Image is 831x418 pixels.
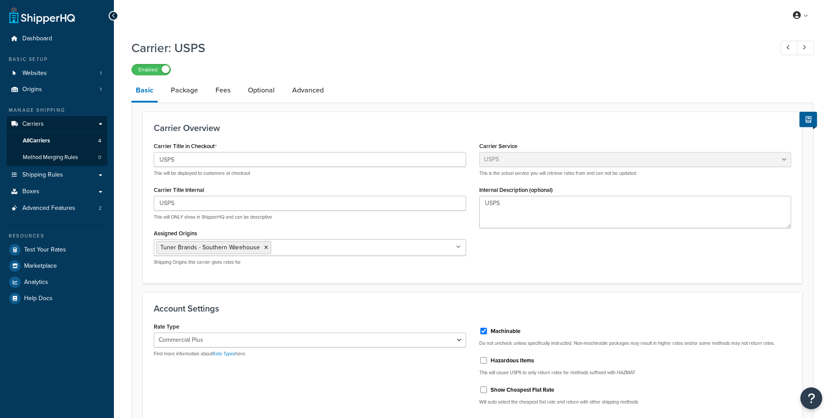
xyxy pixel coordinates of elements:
p: Find more information about here. [154,351,466,357]
label: Hazardous Items [491,357,534,365]
p: Will auto select the cheapest flat rate and return with other shipping methods [479,399,792,405]
a: Basic [131,80,158,103]
a: Carriers [7,116,107,132]
a: Marketplace [7,258,107,274]
span: Dashboard [22,35,52,43]
span: Websites [22,70,47,77]
li: Method Merging Rules [7,149,107,166]
a: Advanced [288,80,328,101]
li: Websites [7,65,107,81]
label: Carrier Title in Checkout [154,143,217,150]
span: 1 [100,86,102,93]
li: Advanced Features [7,200,107,216]
label: Show Cheapest Flat Rate [491,386,554,394]
label: Machinable [491,327,520,335]
span: Marketplace [24,262,57,270]
a: Dashboard [7,31,107,47]
a: Fees [211,80,235,101]
p: This is the actual service you will retrieve rates from and can not be updated [479,170,792,177]
span: Origins [22,86,42,93]
h1: Carrier: USPS [131,39,764,57]
a: Websites1 [7,65,107,81]
span: 2 [99,205,102,212]
span: Carriers [22,120,44,128]
span: 4 [98,137,101,145]
textarea: USPS [479,196,792,228]
button: Show Help Docs [799,112,817,127]
div: Manage Shipping [7,106,107,114]
p: This will cause USPS to only return rates for methods suffixed with HAZMAT [479,369,792,376]
a: Test Your Rates [7,242,107,258]
h3: Account Settings [154,304,791,313]
span: 1 [100,70,102,77]
label: Assigned Origins [154,230,197,237]
label: Rate Type [154,323,179,330]
a: Next Record [797,41,814,55]
div: Basic Setup [7,56,107,63]
a: Help Docs [7,290,107,306]
span: Tuner Brands - Southern Warehouse [160,243,260,252]
button: Open Resource Center [800,387,822,409]
a: Previous Record [781,41,798,55]
span: Analytics [24,279,48,286]
li: Carriers [7,116,107,166]
li: Origins [7,81,107,98]
a: Origins1 [7,81,107,98]
a: Advanced Features2 [7,200,107,216]
span: 0 [98,154,101,161]
span: Boxes [22,188,39,195]
span: Shipping Rules [22,171,63,179]
span: All Carriers [23,137,50,145]
a: Method Merging Rules0 [7,149,107,166]
p: Shipping Origins this carrier gives rates for [154,259,466,266]
a: Rate Types [212,350,235,357]
span: Test Your Rates [24,246,66,254]
p: This will be displayed to customers at checkout [154,170,466,177]
span: Help Docs [24,295,53,302]
a: Optional [244,80,279,101]
a: AllCarriers4 [7,133,107,149]
div: Resources [7,232,107,240]
p: This will ONLY show in ShipperHQ and can be descriptive [154,214,466,220]
label: Carrier Service [479,143,517,149]
a: Boxes [7,184,107,200]
a: Shipping Rules [7,167,107,183]
h3: Carrier Overview [154,123,791,133]
label: Enabled [132,64,170,75]
a: Analytics [7,274,107,290]
p: Do not uncheck unless specifically instructed. Non-machinable packages may result in higher rates... [479,340,792,347]
label: Carrier Title Internal [154,187,204,193]
a: Package [166,80,202,101]
span: Advanced Features [22,205,75,212]
label: Internal Description (optional) [479,187,553,193]
span: Method Merging Rules [23,154,78,161]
